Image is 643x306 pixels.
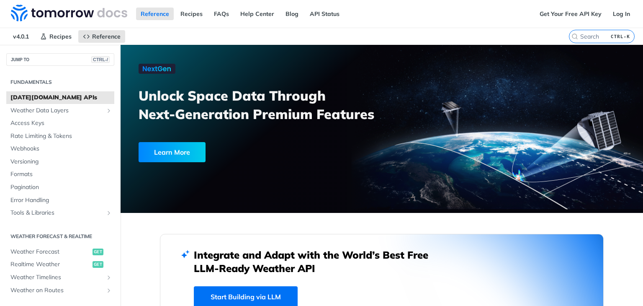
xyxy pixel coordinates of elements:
img: Tomorrow.io Weather API Docs [11,5,127,21]
a: [DATE][DOMAIN_NAME] APIs [6,91,114,104]
a: Rate Limiting & Tokens [6,130,114,143]
a: Weather TimelinesShow subpages for Weather Timelines [6,271,114,284]
span: Pagination [10,183,112,192]
a: Error Handling [6,194,114,207]
a: Versioning [6,156,114,168]
span: Error Handling [10,196,112,205]
button: Show subpages for Weather on Routes [105,287,112,294]
a: Tools & LibrariesShow subpages for Tools & Libraries [6,207,114,219]
a: Help Center [236,8,279,20]
h2: Integrate and Adapt with the World’s Best Free LLM-Ready Weather API [194,248,441,275]
span: Webhooks [10,145,112,153]
a: Access Keys [6,117,114,130]
img: NextGen [139,64,175,74]
kbd: CTRL-K [609,32,632,41]
a: Pagination [6,181,114,194]
button: JUMP TOCTRL-/ [6,53,114,66]
a: API Status [305,8,344,20]
span: Formats [10,170,112,179]
span: Realtime Weather [10,260,90,269]
a: Reference [78,30,125,43]
button: Show subpages for Tools & Libraries [105,210,112,216]
span: Reference [92,33,121,40]
a: Recipes [36,30,76,43]
span: Weather on Routes [10,286,103,295]
span: get [93,249,103,255]
a: Learn More [139,142,340,162]
a: Get Your Free API Key [535,8,606,20]
a: Webhooks [6,143,114,155]
span: get [93,261,103,268]
a: Weather Data LayersShow subpages for Weather Data Layers [6,104,114,117]
a: Realtime Weatherget [6,258,114,271]
span: Weather Timelines [10,273,103,282]
svg: Search [571,33,578,40]
button: Show subpages for Weather Timelines [105,274,112,281]
span: Recipes [49,33,72,40]
h3: Unlock Space Data Through Next-Generation Premium Features [139,86,391,123]
span: v4.0.1 [8,30,33,43]
span: Versioning [10,158,112,166]
a: Recipes [176,8,207,20]
button: Show subpages for Weather Data Layers [105,107,112,114]
div: Learn More [139,142,206,162]
a: FAQs [209,8,234,20]
span: Rate Limiting & Tokens [10,132,112,140]
h2: Weather Forecast & realtime [6,233,114,240]
a: Weather on RoutesShow subpages for Weather on Routes [6,284,114,297]
a: Reference [136,8,174,20]
a: Weather Forecastget [6,246,114,258]
span: Weather Data Layers [10,106,103,115]
a: Formats [6,168,114,181]
h2: Fundamentals [6,78,114,86]
span: CTRL-/ [91,56,110,63]
span: Tools & Libraries [10,209,103,217]
span: Weather Forecast [10,248,90,256]
span: [DATE][DOMAIN_NAME] APIs [10,93,112,102]
a: Blog [281,8,303,20]
span: Access Keys [10,119,112,127]
a: Log In [608,8,635,20]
